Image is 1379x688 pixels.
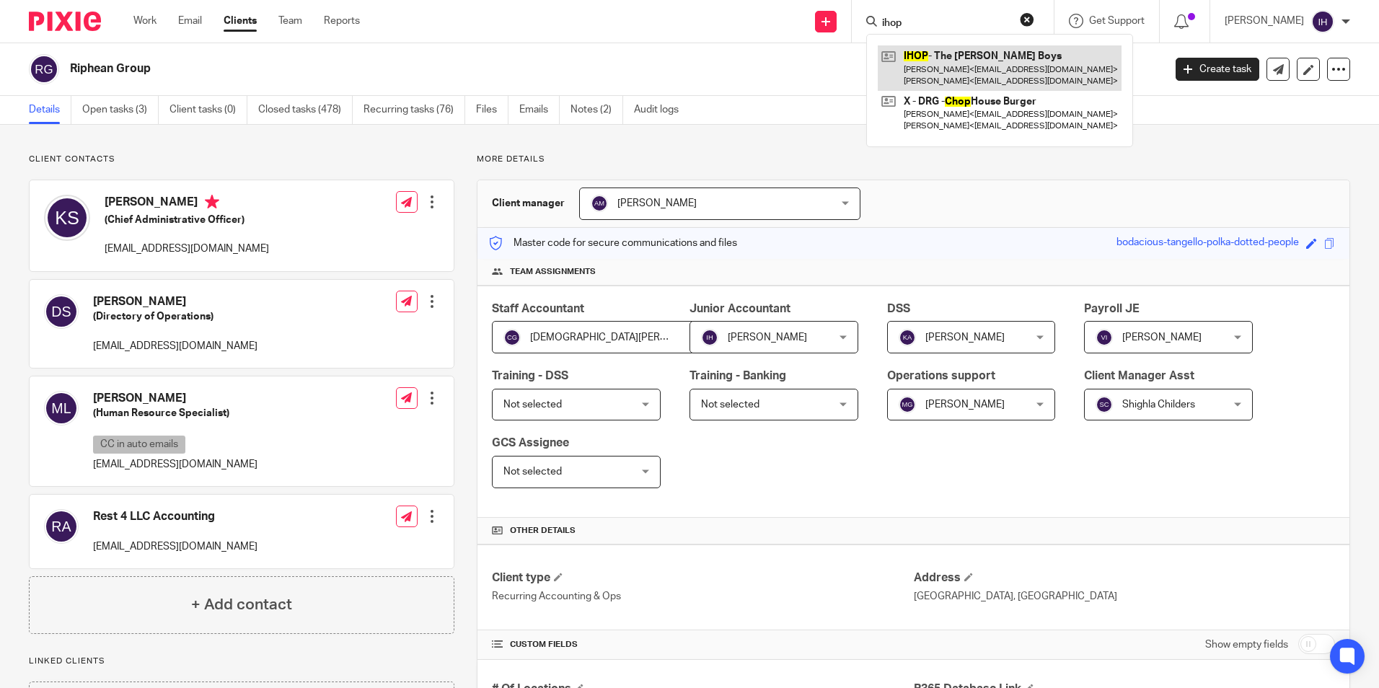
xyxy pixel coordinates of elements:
span: Not selected [503,467,562,477]
a: Client tasks (0) [169,96,247,124]
h4: Rest 4 LLC Accounting [93,509,257,524]
p: CC in auto emails [93,436,185,454]
span: Team assignments [510,266,596,278]
span: Client Manager Asst [1084,370,1194,382]
span: Training - DSS [492,370,568,382]
span: Junior Accountant [689,303,790,314]
img: svg%3E [591,195,608,212]
span: Training - Banking [689,370,786,382]
span: Not selected [701,400,759,410]
p: [PERSON_NAME] [1225,14,1304,28]
a: Emails [519,96,560,124]
span: Get Support [1089,16,1145,26]
span: Other details [510,525,576,537]
a: Details [29,96,71,124]
a: Reports [324,14,360,28]
p: More details [477,154,1350,165]
span: [PERSON_NAME] [925,332,1005,343]
p: [EMAIL_ADDRESS][DOMAIN_NAME] [93,457,257,472]
a: Email [178,14,202,28]
i: Primary [205,195,219,209]
h4: Client type [492,570,913,586]
h2: Riphean Group [70,61,937,76]
img: svg%3E [503,329,521,346]
input: Search [881,17,1010,30]
p: [EMAIL_ADDRESS][DOMAIN_NAME] [93,539,257,554]
h5: (Human Resource Specialist) [93,406,257,420]
label: Show empty fields [1205,638,1288,652]
h5: (Chief Administrative Officer) [105,213,269,227]
a: Closed tasks (478) [258,96,353,124]
p: [EMAIL_ADDRESS][DOMAIN_NAME] [105,242,269,256]
span: [PERSON_NAME] [925,400,1005,410]
img: svg%3E [44,195,90,241]
h5: (Directory of Operations) [93,309,257,324]
img: svg%3E [899,396,916,413]
a: Files [476,96,508,124]
div: bodacious-tangello-polka-dotted-people [1116,235,1299,252]
a: Create task [1176,58,1259,81]
img: svg%3E [29,54,59,84]
h4: [PERSON_NAME] [105,195,269,213]
p: Master code for secure communications and files [488,236,737,250]
img: svg%3E [701,329,718,346]
h3: Client manager [492,196,565,211]
img: svg%3E [44,294,79,329]
img: svg%3E [1096,329,1113,346]
h4: [PERSON_NAME] [93,391,257,406]
img: svg%3E [44,391,79,425]
a: Audit logs [634,96,689,124]
p: Linked clients [29,656,454,667]
img: svg%3E [1311,10,1334,33]
a: Open tasks (3) [82,96,159,124]
p: [GEOGRAPHIC_DATA], [GEOGRAPHIC_DATA] [914,589,1335,604]
span: [PERSON_NAME] [617,198,697,208]
img: svg%3E [44,509,79,544]
span: Shighla Childers [1122,400,1195,410]
p: Recurring Accounting & Ops [492,589,913,604]
span: GCS Assignee [492,437,569,449]
span: DSS [887,303,910,314]
button: Clear [1020,12,1034,27]
span: Not selected [503,400,562,410]
h4: Address [914,570,1335,586]
a: Clients [224,14,257,28]
span: [PERSON_NAME] [1122,332,1202,343]
h4: + Add contact [191,594,292,616]
span: [DEMOGRAPHIC_DATA][PERSON_NAME] [530,332,718,343]
img: svg%3E [899,329,916,346]
a: Work [133,14,157,28]
span: [PERSON_NAME] [728,332,807,343]
a: Team [278,14,302,28]
a: Notes (2) [570,96,623,124]
img: Pixie [29,12,101,31]
h4: [PERSON_NAME] [93,294,257,309]
p: [EMAIL_ADDRESS][DOMAIN_NAME] [93,339,257,353]
h4: CUSTOM FIELDS [492,639,913,650]
img: svg%3E [1096,396,1113,413]
span: Staff Accountant [492,303,584,314]
span: Operations support [887,370,995,382]
a: Recurring tasks (76) [364,96,465,124]
span: Payroll JE [1084,303,1140,314]
p: Client contacts [29,154,454,165]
